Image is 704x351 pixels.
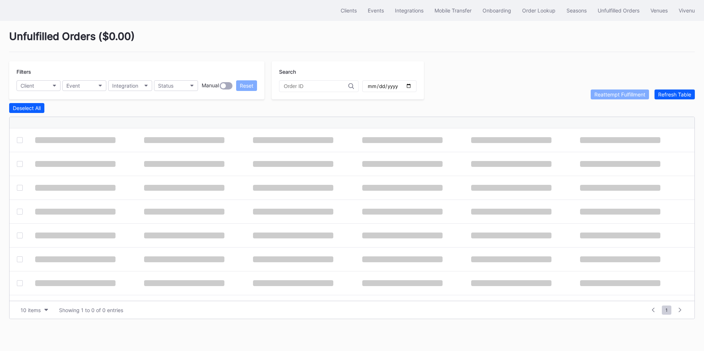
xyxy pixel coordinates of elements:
button: 10 items [17,305,52,315]
button: Mobile Transfer [429,4,477,17]
div: Unfulfilled Orders [598,7,639,14]
div: Reattempt Fulfillment [594,91,645,98]
div: Status [158,83,173,89]
div: Event [66,83,80,89]
button: Clients [335,4,362,17]
input: Order ID [284,83,348,89]
div: Onboarding [483,7,511,14]
button: Events [362,4,389,17]
button: Seasons [561,4,592,17]
div: Events [368,7,384,14]
div: Refresh Table [658,91,691,98]
span: 1 [662,306,671,315]
button: Client [16,80,60,91]
div: Integration [112,83,138,89]
button: Event [62,80,106,91]
button: Reset [236,80,257,91]
button: Unfulfilled Orders [592,4,645,17]
div: Search [279,69,417,75]
div: Clients [341,7,357,14]
div: Venues [650,7,668,14]
button: Order Lookup [517,4,561,17]
div: Seasons [566,7,587,14]
button: Refresh Table [654,89,695,99]
div: Filters [16,69,257,75]
div: Deselect All [13,105,41,111]
button: Deselect All [9,103,44,113]
div: Showing 1 to 0 of 0 entries [59,307,123,313]
button: Onboarding [477,4,517,17]
div: Reset [240,83,253,89]
div: Manual [202,82,219,89]
button: Vivenu [673,4,700,17]
div: Unfulfilled Orders ( $0.00 ) [9,30,695,52]
button: Reattempt Fulfillment [591,89,649,99]
button: Status [154,80,198,91]
div: 10 items [21,307,41,313]
button: Integration [108,80,152,91]
div: Mobile Transfer [434,7,472,14]
div: Client [21,83,34,89]
div: Vivenu [679,7,695,14]
div: Integrations [395,7,423,14]
button: Integrations [389,4,429,17]
button: Venues [645,4,673,17]
div: Order Lookup [522,7,555,14]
